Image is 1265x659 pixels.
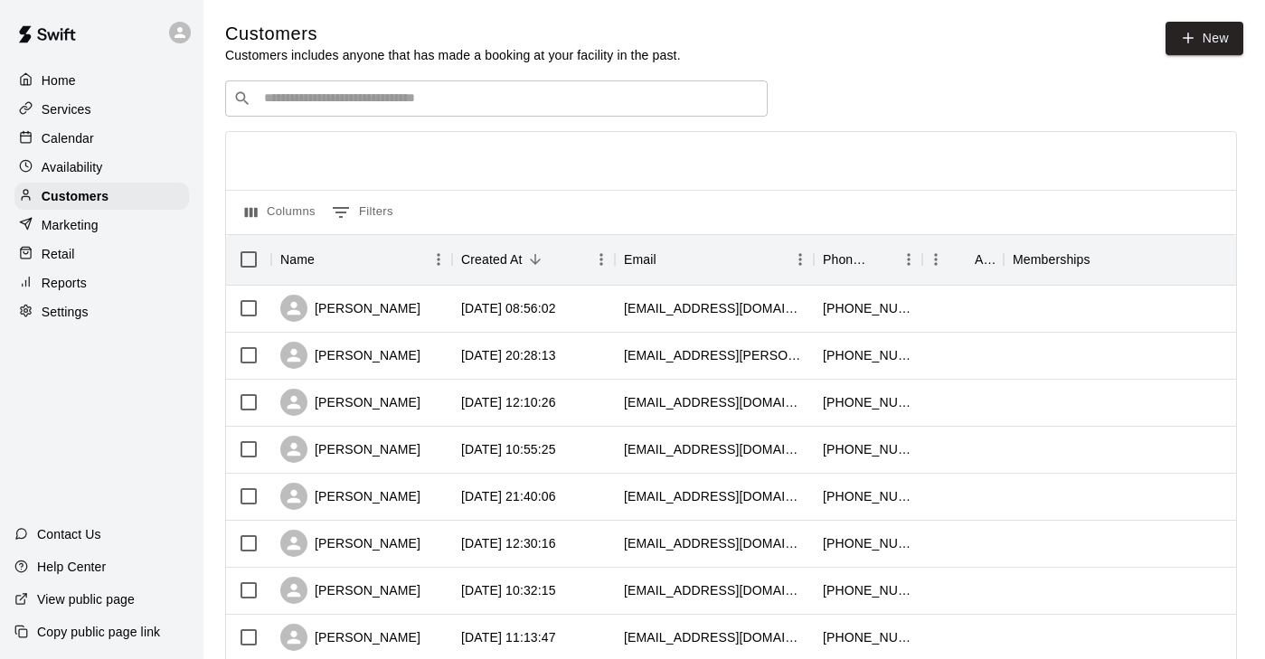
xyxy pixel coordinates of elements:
div: Phone Number [814,234,922,285]
div: [PERSON_NAME] [280,624,420,651]
p: Calendar [42,129,94,147]
div: Name [280,234,315,285]
p: Contact Us [37,525,101,543]
div: [PERSON_NAME] [280,483,420,510]
p: Availability [42,158,103,176]
div: +16043606456 [823,440,913,458]
div: +17789280028 [823,346,913,364]
button: Menu [895,246,922,273]
div: [PERSON_NAME] [280,342,420,369]
a: Settings [14,298,189,325]
div: blairwcasey@gmail.com [624,440,805,458]
div: 2025-08-06 10:32:15 [461,581,556,599]
p: Retail [42,245,75,263]
p: Settings [42,303,89,321]
div: Age [922,234,1004,285]
div: +17782315721 [823,628,913,646]
p: Help Center [37,558,106,576]
div: Email [624,234,656,285]
div: henrychhuang@gmail.com [624,628,805,646]
div: bnaphegyi@gmail.com [624,534,805,552]
button: Show filters [327,198,398,227]
p: Customers includes anyone that has made a booking at your facility in the past. [225,46,681,64]
div: Phone Number [823,234,870,285]
p: Marketing [42,216,99,234]
div: 2025-08-07 21:40:06 [461,487,556,505]
p: Copy public page link [37,623,160,641]
a: New [1166,22,1243,55]
div: +16047876410 [823,487,913,505]
a: Availability [14,154,189,181]
div: +16049080568 [823,534,913,552]
div: Created At [452,234,615,285]
div: Created At [461,234,523,285]
div: Email [615,234,814,285]
p: Customers [42,187,109,205]
a: Marketing [14,212,189,239]
a: Retail [14,240,189,268]
div: trace.chu@gmail.com [624,487,805,505]
div: [PERSON_NAME] [280,389,420,416]
a: Services [14,96,189,123]
h5: Customers [225,22,681,46]
p: Reports [42,274,87,292]
button: Select columns [241,198,320,227]
button: Menu [922,246,949,273]
div: attlereagan@gmail.com [624,393,805,411]
div: [PERSON_NAME] [280,436,420,463]
p: Services [42,100,91,118]
button: Sort [870,247,895,272]
a: Customers [14,183,189,210]
a: Calendar [14,125,189,152]
div: 2025-08-08 10:55:25 [461,440,556,458]
div: sonjamnm@yahoo.ca [624,299,805,317]
div: Name [271,234,452,285]
button: Sort [656,247,682,272]
div: +17788362454 [823,299,913,317]
div: +17782311889 [823,393,913,411]
div: 2025-08-15 08:56:02 [461,299,556,317]
div: Memberships [1013,234,1090,285]
button: Sort [523,247,548,272]
button: Menu [787,246,814,273]
div: Search customers by name or email [225,80,768,117]
button: Menu [425,246,452,273]
a: Home [14,67,189,94]
button: Sort [1090,247,1116,272]
div: 2025-08-05 11:13:47 [461,628,556,646]
button: Menu [588,246,615,273]
div: [PERSON_NAME] [280,295,420,322]
div: 2025-08-14 20:28:13 [461,346,556,364]
p: View public page [37,590,135,608]
a: Reports [14,269,189,297]
div: [PERSON_NAME] [280,577,420,604]
button: Sort [949,247,975,272]
div: 2025-08-09 12:10:26 [461,393,556,411]
div: tam.penny@gmail.com [624,346,805,364]
p: Home [42,71,76,89]
div: Age [975,234,995,285]
div: 2025-08-07 12:30:16 [461,534,556,552]
div: [PERSON_NAME] [280,530,420,557]
div: shing.tam@gmail.com [624,581,805,599]
div: +16047267825 [823,581,913,599]
button: Sort [315,247,340,272]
